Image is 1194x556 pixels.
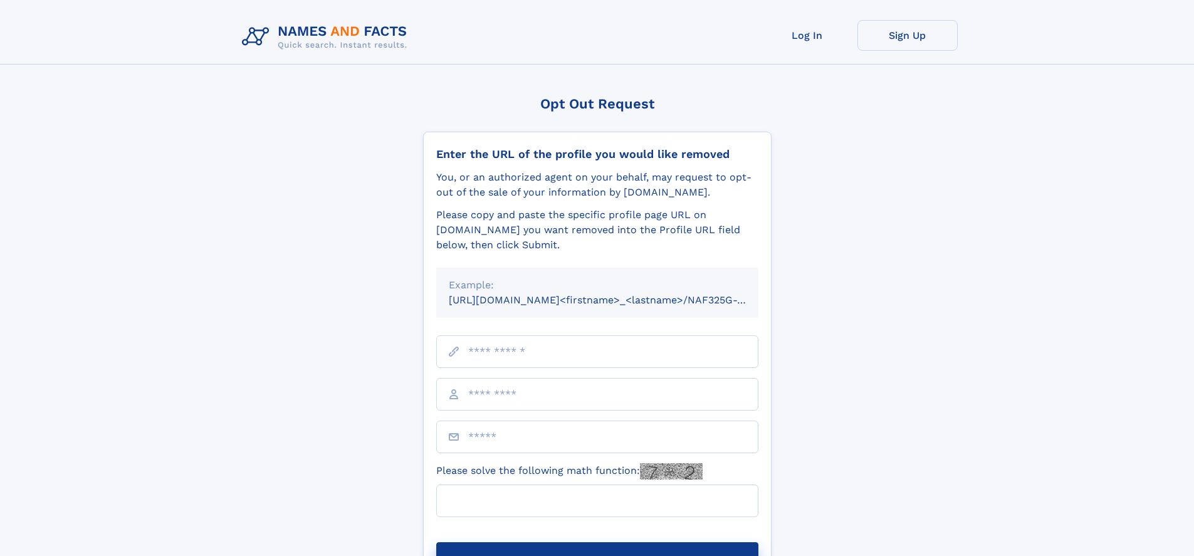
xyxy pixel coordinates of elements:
[857,20,958,51] a: Sign Up
[436,170,758,200] div: You, or an authorized agent on your behalf, may request to opt-out of the sale of your informatio...
[423,96,772,112] div: Opt Out Request
[436,147,758,161] div: Enter the URL of the profile you would like removed
[237,20,417,54] img: Logo Names and Facts
[436,207,758,253] div: Please copy and paste the specific profile page URL on [DOMAIN_NAME] you want removed into the Pr...
[449,278,746,293] div: Example:
[449,294,782,306] small: [URL][DOMAIN_NAME]<firstname>_<lastname>/NAF325G-xxxxxxxx
[757,20,857,51] a: Log In
[436,463,703,480] label: Please solve the following math function:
